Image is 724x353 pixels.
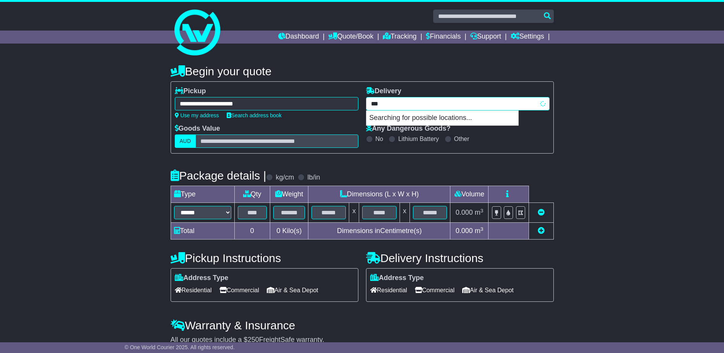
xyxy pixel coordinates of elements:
a: Use my address [175,112,219,118]
h4: Package details | [171,169,266,182]
span: Commercial [415,284,455,296]
span: © One World Courier 2025. All rights reserved. [124,344,235,350]
span: 250 [248,336,259,343]
div: All our quotes include a $ FreightSafe warranty. [171,336,554,344]
span: 0.000 [456,227,473,235]
td: Volume [450,186,489,203]
a: Remove this item [538,209,545,216]
a: Tracking [383,31,416,44]
typeahead: Please provide city [366,97,550,110]
a: Financials [426,31,461,44]
td: x [400,203,410,223]
td: Qty [234,186,270,203]
a: Dashboard [278,31,319,44]
span: Commercial [219,284,259,296]
td: Kilo(s) [270,223,308,240]
td: Weight [270,186,308,203]
span: Air & Sea Depot [267,284,318,296]
label: Pickup [175,87,206,96]
label: Delivery [366,87,402,96]
span: Residential [370,284,407,296]
span: 0.000 [456,209,473,216]
label: AUD [175,134,196,148]
span: m [475,227,484,235]
label: No [376,135,383,142]
label: Lithium Battery [398,135,439,142]
td: x [349,203,359,223]
td: 0 [234,223,270,240]
h4: Begin your quote [171,65,554,78]
span: 0 [276,227,280,235]
label: Address Type [175,274,229,282]
td: Total [171,223,234,240]
td: Dimensions in Centimetre(s) [308,223,450,240]
a: Settings [511,31,544,44]
a: Support [470,31,501,44]
h4: Warranty & Insurance [171,319,554,332]
td: Type [171,186,234,203]
label: Address Type [370,274,424,282]
sup: 3 [481,226,484,232]
span: m [475,209,484,216]
label: Other [454,135,469,142]
td: Dimensions (L x W x H) [308,186,450,203]
label: lb/in [307,173,320,182]
p: Searching for possible locations... [366,111,518,125]
a: Add new item [538,227,545,235]
h4: Pickup Instructions [171,252,358,264]
label: Goods Value [175,125,220,133]
a: Quote/Book [328,31,373,44]
span: Air & Sea Depot [462,284,514,296]
h4: Delivery Instructions [366,252,554,264]
a: Search address book [227,112,282,118]
sup: 3 [481,208,484,214]
label: kg/cm [276,173,294,182]
span: Residential [175,284,212,296]
label: Any Dangerous Goods? [366,125,451,133]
